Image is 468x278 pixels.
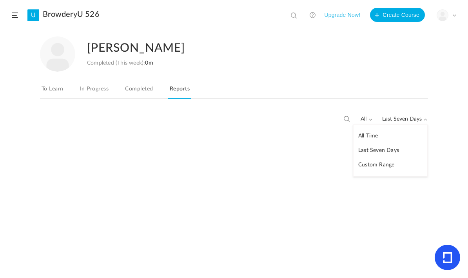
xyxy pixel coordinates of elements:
[145,60,153,66] span: 0m
[168,84,191,99] a: Reports
[354,129,427,143] a: All Time
[123,84,154,99] a: Completed
[354,143,427,158] a: Last Seven Days
[87,36,397,60] h2: [PERSON_NAME]
[27,9,39,21] a: U
[40,84,65,99] a: To Learn
[324,8,360,22] button: Upgrade Now!
[87,60,153,67] div: Completed (This week):
[43,10,100,19] a: BrowderyU 526
[370,8,425,22] button: Create Course
[40,36,75,72] img: user-image.png
[78,84,110,99] a: In Progress
[361,116,372,123] span: all
[354,158,427,172] a: Custom Range
[437,10,448,21] img: user-image.png
[382,116,428,123] span: Last Seven Days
